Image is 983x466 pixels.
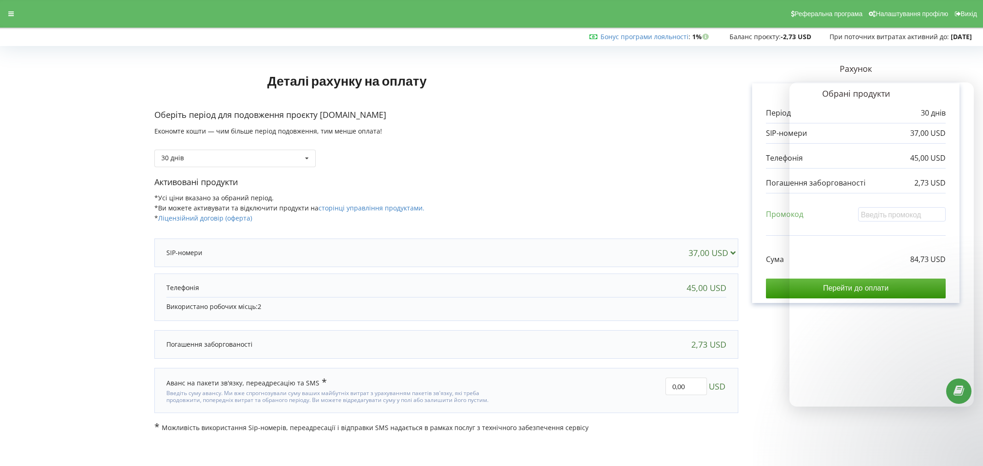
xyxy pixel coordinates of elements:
span: : [600,32,690,41]
span: Економте кошти — чим більше період подовження, тим менше оплата! [154,127,382,135]
a: сторінці управління продуктами. [318,204,424,212]
a: Бонус програми лояльності [600,32,689,41]
div: Аванс на пакети зв'язку, переадресацію та SMS [166,378,327,388]
div: 30 днів [161,155,184,161]
p: Можливість використання Sip-номерів, переадресації і відправки SMS надається в рамках послуг з те... [154,422,738,432]
strong: -2,73 USD [781,32,811,41]
span: Налаштування профілю [876,10,948,17]
div: 45,00 USD [687,283,726,292]
span: Баланс проєкту: [730,32,781,41]
span: *Усі ціни вказано за обраний період. [154,193,274,202]
p: Рахунок [738,63,973,75]
h1: Деталі рахунку на оплату [154,58,540,103]
p: Використано робочих місць: [166,302,726,311]
div: Введіть суму авансу. Ми вже спрогнозували суму ваших майбутніх витрат з урахуванням пакетів зв'яз... [166,388,512,403]
span: При поточних витратах активний до: [830,32,949,41]
input: Перейти до оплати [766,279,946,298]
p: Період [766,108,791,118]
p: SIP-номери [766,128,807,139]
p: Промокод [766,209,803,220]
div: 2,73 USD [691,340,726,349]
div: 37,00 USD [689,248,740,257]
span: USD [709,378,725,395]
span: 2 [258,302,261,311]
p: Погашення заборгованості [166,340,253,349]
p: Обрані продукти [766,88,946,100]
p: Погашення заборгованості [766,178,865,188]
iframe: Intercom live chat [789,82,974,407]
a: Ліцензійний договір (оферта) [158,214,252,222]
p: Активовані продукти [154,176,738,188]
iframe: Intercom live chat [952,414,974,436]
p: Телефонія [766,153,803,163]
span: Реферальна програма [795,10,863,17]
span: *Ви можете активувати та відключити продукти на [154,204,424,212]
strong: 1% [692,32,711,41]
p: Оберіть період для подовження проєкту [DOMAIN_NAME] [154,109,738,121]
p: Телефонія [166,283,199,292]
strong: [DATE] [951,32,972,41]
p: SIP-номери [166,248,202,257]
span: Вихід [961,10,977,17]
p: Сума [766,254,784,265]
